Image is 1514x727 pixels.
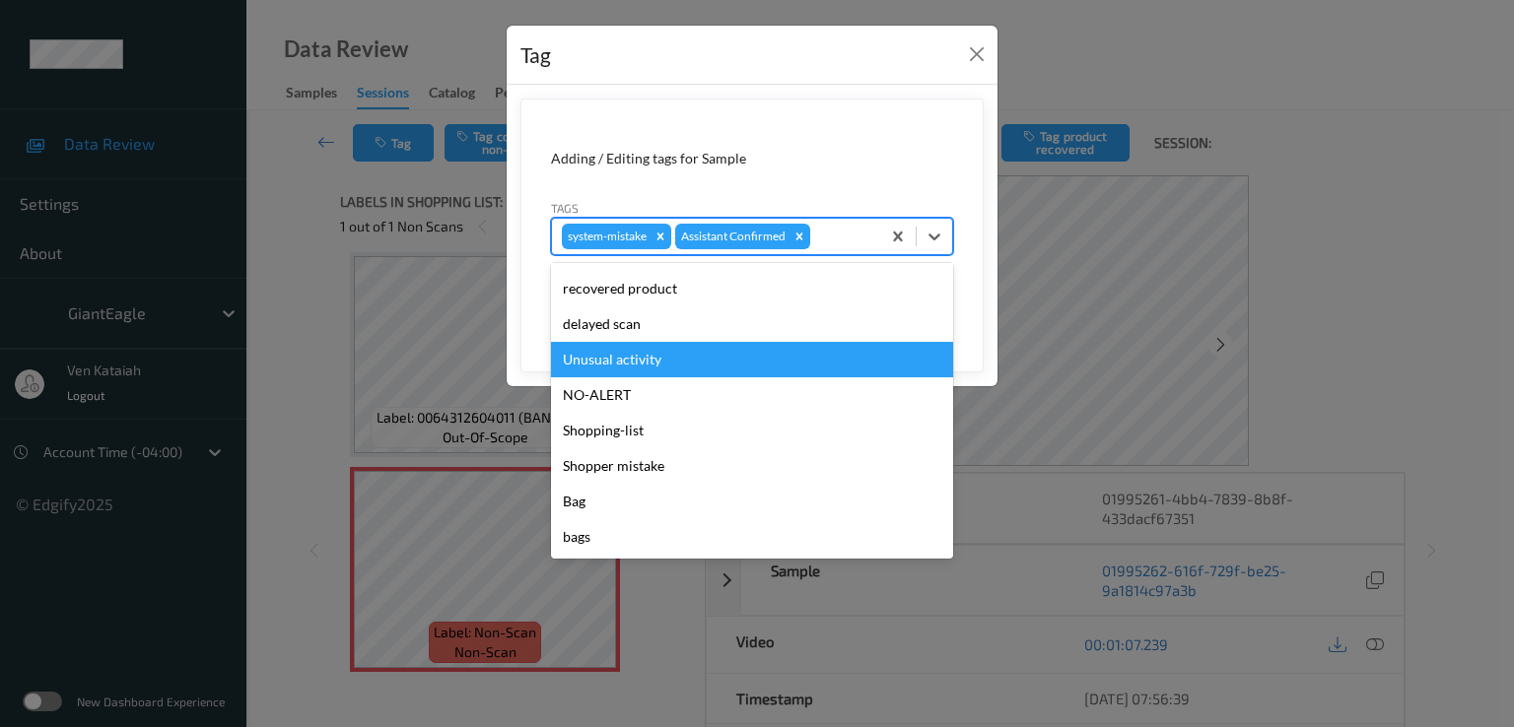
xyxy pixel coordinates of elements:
div: Tag [520,39,551,71]
div: Assistant Confirmed [675,224,789,249]
div: Unusual activity [551,342,953,377]
div: Shopping-list [551,413,953,448]
div: delayed scan [551,306,953,342]
div: bags [551,519,953,555]
div: Bag [551,484,953,519]
div: recovered product [551,271,953,306]
div: NO-ALERT [551,377,953,413]
div: Shopper mistake [551,448,953,484]
button: Close [963,40,991,68]
div: system-mistake [562,224,650,249]
div: Remove system-mistake [650,224,671,249]
label: Tags [551,199,579,217]
div: Adding / Editing tags for Sample [551,149,953,168]
div: Remove Assistant Confirmed [789,224,810,249]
